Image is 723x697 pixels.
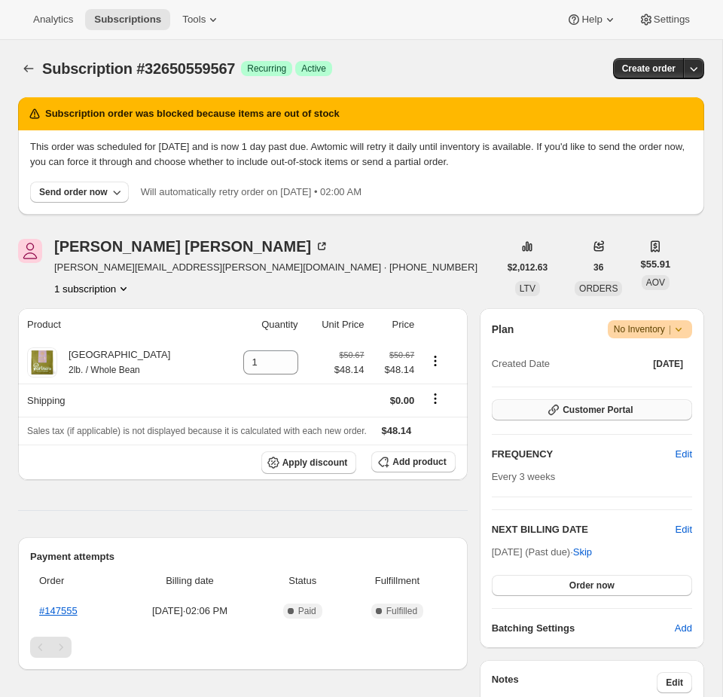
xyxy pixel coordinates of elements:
span: Edit [676,447,692,462]
span: Edit [666,677,683,689]
span: Apply discount [282,457,348,469]
button: Tools [173,9,230,30]
button: Send order now [30,182,129,203]
span: Skip [573,545,592,560]
button: Skip [564,540,601,564]
small: $50.67 [389,350,414,359]
p: This order was scheduled for [DATE] and is now 1 day past due. Awtomic will retry it daily until ... [30,139,692,170]
small: 2lb. / Whole Bean [69,365,140,375]
h2: Payment attempts [30,549,456,564]
button: 36 [584,257,612,278]
span: Add product [392,456,446,468]
span: [DATE] · 02:06 PM [123,604,258,619]
span: $48.14 [374,362,415,378]
span: Fulfillment [348,573,447,588]
span: $0.00 [390,395,415,406]
button: Order now [492,575,692,596]
span: $48.14 [382,425,412,436]
button: [DATE] [644,353,692,374]
button: Edit [657,672,692,693]
th: Unit Price [303,308,369,341]
button: Customer Portal [492,399,692,420]
th: Price [369,308,419,341]
div: [GEOGRAPHIC_DATA] [57,347,170,378]
h6: Batching Settings [492,621,675,636]
th: Quantity [220,308,302,341]
span: Paid [298,605,316,617]
a: #147555 [39,605,78,616]
h2: Subscription order was blocked because items are out of stock [45,106,340,121]
button: Edit [676,522,692,537]
span: $2,012.63 [508,261,548,274]
span: [DATE] [653,358,683,370]
button: Edit [667,442,701,466]
span: Order now [569,579,615,592]
span: | [669,323,671,335]
button: Subscriptions [85,9,170,30]
span: No Inventory [614,322,686,337]
th: Shipping [18,384,220,417]
button: Create order [613,58,685,79]
nav: Pagination [30,637,456,658]
span: Every 3 weeks [492,471,556,482]
div: Send order now [39,186,108,198]
span: Create order [622,63,676,75]
span: Tools [182,14,206,26]
h2: FREQUENCY [492,447,676,462]
button: Settings [630,9,699,30]
small: $50.67 [339,350,364,359]
button: Subscriptions [18,58,39,79]
span: LTV [520,283,535,294]
span: Customer Portal [563,404,633,416]
button: Shipping actions [423,390,447,407]
span: Created Date [492,356,550,371]
button: Product actions [423,353,447,369]
span: [DATE] (Past due) · [492,546,592,558]
button: Product actions [54,281,131,296]
span: Help [581,14,602,26]
span: AOV [646,277,665,288]
span: Josh Scannell [18,239,42,263]
span: Subscriptions [94,14,161,26]
span: $48.14 [334,362,365,378]
span: Subscription #32650559567 [42,60,235,77]
span: Settings [654,14,690,26]
th: Order [30,564,118,598]
span: 36 [593,261,603,274]
span: Recurring [247,63,286,75]
div: [PERSON_NAME] [PERSON_NAME] [54,239,329,254]
h2: Plan [492,322,514,337]
button: Add [666,616,701,640]
button: Analytics [24,9,82,30]
button: Add product [371,451,455,472]
img: product img [27,347,57,378]
span: Active [301,63,326,75]
h2: NEXT BILLING DATE [492,522,676,537]
span: ORDERS [579,283,618,294]
button: Apply discount [261,451,357,474]
span: $55.91 [640,257,670,272]
button: Help [557,9,626,30]
span: Analytics [33,14,73,26]
span: Status [266,573,339,588]
span: [PERSON_NAME][EMAIL_ADDRESS][PERSON_NAME][DOMAIN_NAME] · [PHONE_NUMBER] [54,260,477,275]
h3: Notes [492,672,657,693]
span: Sales tax (if applicable) is not displayed because it is calculated with each new order. [27,426,367,436]
span: Add [675,621,692,636]
button: $2,012.63 [499,257,557,278]
span: Billing date [123,573,258,588]
th: Product [18,308,220,341]
p: Will automatically retry order on [DATE] • 02:00 AM [141,185,361,200]
span: Fulfilled [386,605,417,617]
